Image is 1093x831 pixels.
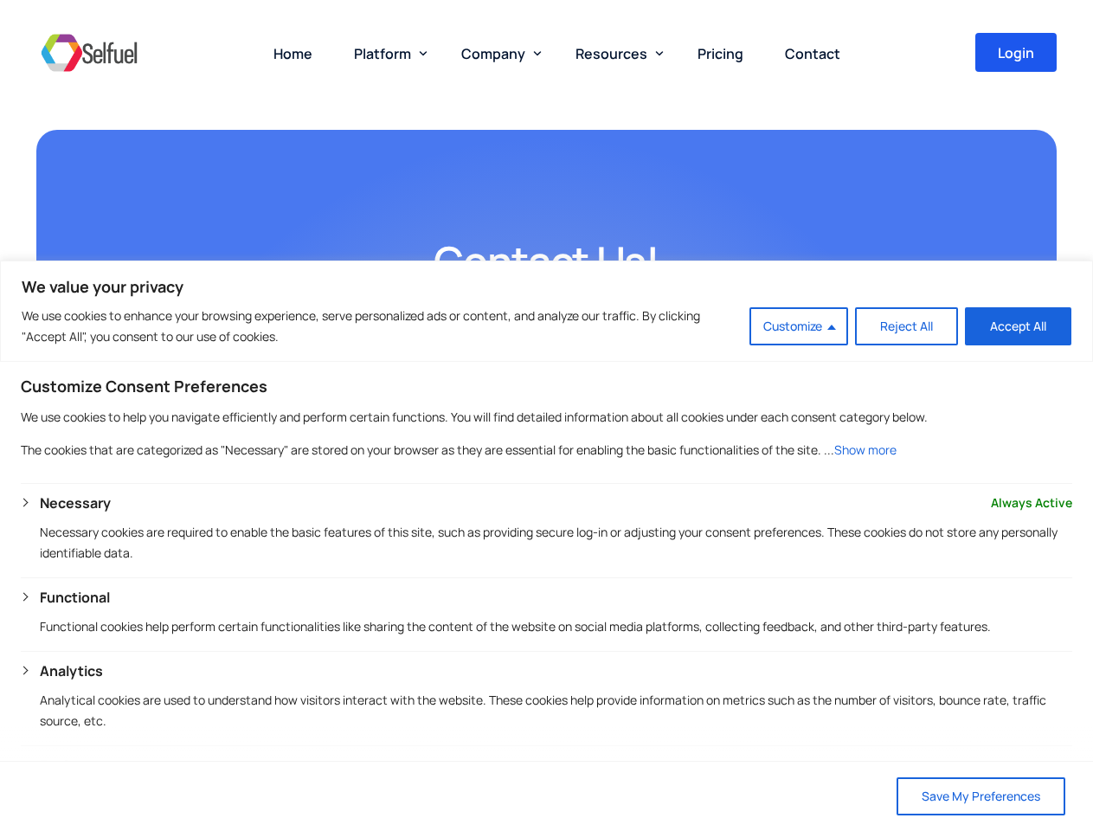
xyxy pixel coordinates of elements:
[354,44,411,63] span: Platform
[998,46,1034,60] span: Login
[40,616,1072,637] p: Functional cookies help perform certain functionalities like sharing the content of the website o...
[855,307,958,345] button: Reject All
[21,440,1072,461] p: The cookies that are categorized as "Necessary" are stored on your browser as they are essential ...
[575,44,647,63] span: Resources
[22,306,736,347] p: We use cookies to enhance your browsing experience, serve personalized ads or content, and analyz...
[834,440,897,461] button: Show more
[40,660,103,681] button: Analytics
[461,44,525,63] span: Company
[21,407,1072,428] p: We use cookies to help you navigate efficiently and perform certain functions. You will find deta...
[22,276,1071,297] p: We value your privacy
[106,234,988,290] h2: Contact Us!
[40,493,111,513] button: Necessary
[975,33,1057,72] a: Login
[991,493,1072,513] span: Always Active
[40,690,1072,731] p: Analytical cookies are used to understand how visitors interact with the website. These cookies h...
[36,27,142,79] img: Selfuel - Democratizing Innovation
[21,376,267,396] span: Customize Consent Preferences
[749,307,848,345] button: Customize
[40,587,110,608] button: Functional
[273,44,312,63] span: Home
[698,44,743,63] span: Pricing
[785,44,840,63] span: Contact
[965,307,1071,345] button: Accept All
[805,644,1093,831] iframe: Chat Widget
[40,522,1072,564] p: Necessary cookies are required to enable the basic features of this site, such as providing secur...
